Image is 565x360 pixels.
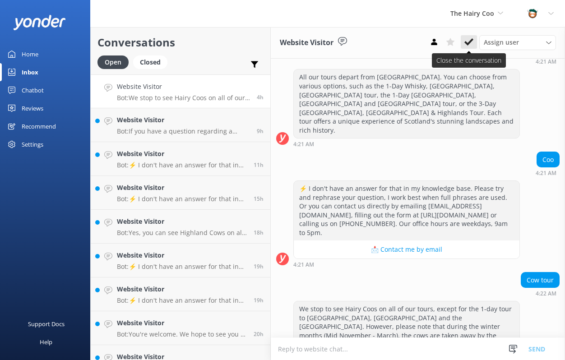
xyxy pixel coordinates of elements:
strong: 4:22 AM [536,291,556,296]
strong: 4:21 AM [536,59,556,65]
h2: Conversations [97,34,264,51]
div: 04:21am 11-Aug-2025 (UTC +01:00) Europe/Dublin [293,261,520,268]
div: Reviews [22,99,43,117]
img: yonder-white-logo.png [14,15,65,30]
div: Coo [537,152,559,167]
p: Bot: ⚡ I don't have an answer for that in my knowledge base. Please try and rephrase your questio... [117,195,247,203]
a: Website VisitorBot:Yes, you can see Highland Cows on all of our tours in September.18h [91,210,270,244]
strong: 4:21 AM [293,262,314,268]
p: Bot: You're welcome. We hope to see you at The Hairy Coo soon! [117,330,247,338]
span: The Hairy Coo [450,9,494,18]
a: Website VisitorBot:⚡ I don't have an answer for that in my knowledge base. Please try and rephras... [91,244,270,277]
div: 04:21am 11-Aug-2025 (UTC +01:00) Europe/Dublin [536,170,560,176]
a: Closed [133,57,172,67]
div: Chatbot [22,81,44,99]
h4: Website Visitor [117,217,247,226]
p: Bot: ⚡ I don't have an answer for that in my knowledge base. Please try and rephrase your questio... [117,296,247,305]
p: Bot: ⚡ I don't have an answer for that in my knowledge base. Please try and rephrase your questio... [117,263,247,271]
button: 📩 Contact me by email [294,240,519,258]
span: 01:25pm 10-Aug-2025 (UTC +01:00) Europe/Dublin [254,296,264,304]
span: 11:51am 10-Aug-2025 (UTC +01:00) Europe/Dublin [254,330,264,338]
span: 04:22am 11-Aug-2025 (UTC +01:00) Europe/Dublin [257,93,264,101]
div: Cow tour [521,272,559,288]
a: Open [97,57,133,67]
span: Assign user [484,37,519,47]
strong: 4:21 AM [536,171,556,176]
div: Home [22,45,38,63]
span: 09:25pm 10-Aug-2025 (UTC +01:00) Europe/Dublin [254,161,264,169]
a: Website VisitorBot:⚡ I don't have an answer for that in my knowledge base. Please try and rephras... [91,176,270,210]
h4: Website Visitor [117,318,247,328]
strong: 4:21 AM [293,142,314,147]
h4: Website Visitor [117,183,247,193]
h4: Website Visitor [117,149,247,159]
div: Settings [22,135,43,153]
span: 01:50pm 10-Aug-2025 (UTC +01:00) Europe/Dublin [254,229,264,236]
div: 04:21am 11-Aug-2025 (UTC +01:00) Europe/Dublin [441,58,560,65]
h3: Website Visitor [280,37,333,49]
h4: Website Visitor [117,284,247,294]
span: 01:30pm 10-Aug-2025 (UTC +01:00) Europe/Dublin [254,263,264,270]
p: Bot: We stop to see Hairy Coos on all of our tours, except for the 1-day tour to [GEOGRAPHIC_DATA... [117,94,250,102]
a: Website VisitorBot:⚡ I don't have an answer for that in my knowledge base. Please try and rephras... [91,142,270,176]
div: All our tours depart from [GEOGRAPHIC_DATA]. You can choose from various options, such as the 1-D... [294,69,519,138]
div: Open [97,55,129,69]
div: Help [40,333,52,351]
a: Website VisitorBot:⚡ I don't have an answer for that in my knowledge base. Please try and rephras... [91,277,270,311]
h4: Website Visitor [117,115,250,125]
span: 05:18pm 10-Aug-2025 (UTC +01:00) Europe/Dublin [254,195,264,203]
div: We stop to see Hairy Coos on all of our tours, except for the 1-day tour to [GEOGRAPHIC_DATA], [G... [294,301,519,352]
div: Inbox [22,63,38,81]
a: Website VisitorBot:If you have a question regarding a specific tour, please feel free to reach ou... [91,108,270,142]
div: Recommend [22,117,56,135]
img: 457-1738239164.png [526,7,539,20]
div: 04:21am 11-Aug-2025 (UTC +01:00) Europe/Dublin [293,141,520,147]
div: Closed [133,55,167,69]
h4: Website Visitor [117,250,247,260]
p: Bot: Yes, you can see Highland Cows on all of our tours in September. [117,229,247,237]
span: 11:12pm 10-Aug-2025 (UTC +01:00) Europe/Dublin [257,127,264,135]
div: 04:22am 11-Aug-2025 (UTC +01:00) Europe/Dublin [521,290,560,296]
p: Bot: If you have a question regarding a specific tour, please feel free to reach out by emailing ... [117,127,250,135]
h4: Website Visitor [117,82,250,92]
div: ⚡ I don't have an answer for that in my knowledge base. Please try and rephrase your question, I ... [294,181,519,240]
div: Support Docs [28,315,65,333]
p: Bot: ⚡ I don't have an answer for that in my knowledge base. Please try and rephrase your questio... [117,161,247,169]
div: Assign User [479,35,556,50]
a: Website VisitorBot:We stop to see Hairy Coos on all of our tours, except for the 1-day tour to [G... [91,74,270,108]
a: Website VisitorBot:You're welcome. We hope to see you at The Hairy Coo soon!20h [91,311,270,345]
